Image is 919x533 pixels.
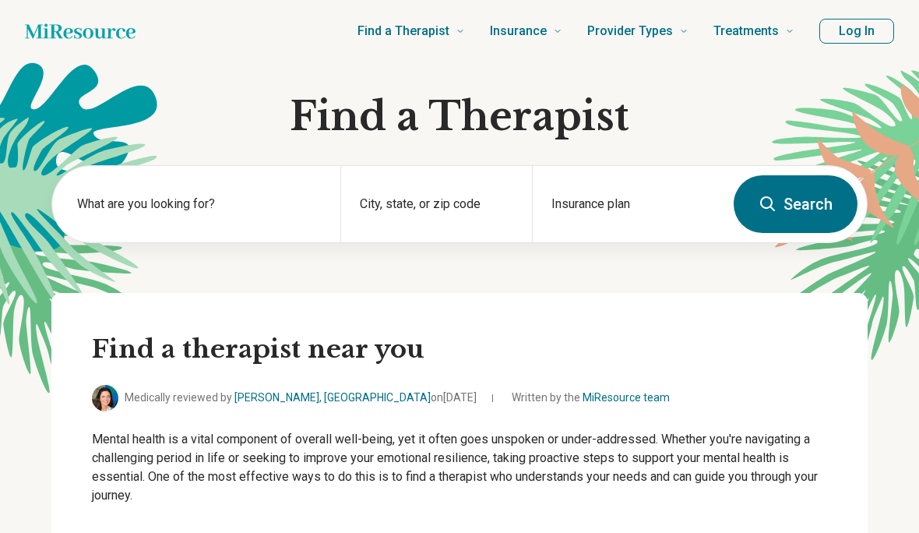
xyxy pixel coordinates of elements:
p: Mental health is a vital component of overall well-being, yet it often goes unspoken or under-add... [92,430,827,505]
span: on [DATE] [431,391,477,404]
button: Log In [819,19,894,44]
label: What are you looking for? [77,195,322,214]
span: Written by the [512,390,670,406]
span: Medically reviewed by [125,390,477,406]
h1: Find a Therapist [51,94,868,140]
span: Insurance [490,20,547,42]
button: Search [734,175,857,233]
span: Find a Therapist [357,20,449,42]
a: Home page [25,16,136,47]
a: MiResource team [583,391,670,404]
span: Provider Types [587,20,673,42]
a: [PERSON_NAME], [GEOGRAPHIC_DATA] [234,391,431,404]
h2: Find a therapist near you [92,334,827,366]
span: Treatments [713,20,779,42]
